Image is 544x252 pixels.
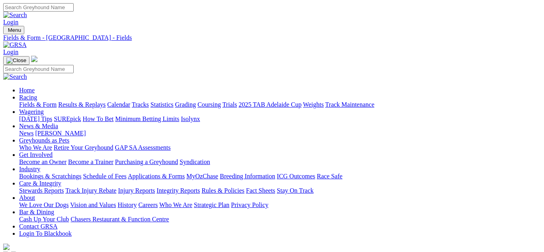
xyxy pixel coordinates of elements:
a: Minimum Betting Limits [115,115,179,122]
a: Schedule of Fees [83,173,126,180]
a: How To Bet [83,115,114,122]
a: Login [3,49,18,55]
a: History [117,201,137,208]
div: Racing [19,101,541,108]
div: News & Media [19,130,541,137]
a: Cash Up Your Club [19,216,69,223]
a: Greyhounds as Pets [19,137,69,144]
a: Race Safe [317,173,342,180]
a: Racing [19,94,37,101]
a: Wagering [19,108,44,115]
img: Search [3,12,27,19]
a: Calendar [107,101,130,108]
a: Applications & Forms [128,173,185,180]
img: Search [3,73,27,80]
a: Become a Trainer [68,158,113,165]
div: Get Involved [19,158,541,166]
img: Close [6,57,26,64]
a: Fields & Form [19,101,57,108]
a: MyOzChase [186,173,218,180]
div: Greyhounds as Pets [19,144,541,151]
input: Search [3,65,74,73]
a: Integrity Reports [157,187,200,194]
a: SUREpick [54,115,81,122]
a: Careers [138,201,158,208]
input: Search [3,3,74,12]
a: Chasers Restaurant & Function Centre [70,216,169,223]
div: Care & Integrity [19,187,541,194]
a: ICG Outcomes [277,173,315,180]
a: Stewards Reports [19,187,64,194]
a: Fact Sheets [246,187,275,194]
a: Purchasing a Greyhound [115,158,178,165]
a: Strategic Plan [194,201,229,208]
button: Toggle navigation [3,26,24,34]
a: Contact GRSA [19,223,57,230]
a: Who We Are [19,144,52,151]
a: About [19,194,35,201]
a: Coursing [198,101,221,108]
a: Fields & Form - [GEOGRAPHIC_DATA] - Fields [3,34,541,41]
a: Industry [19,166,40,172]
a: Grading [175,101,196,108]
a: Injury Reports [118,187,155,194]
a: Care & Integrity [19,180,61,187]
a: Who We Are [159,201,192,208]
a: Bookings & Scratchings [19,173,81,180]
div: Industry [19,173,541,180]
a: Bar & Dining [19,209,54,215]
img: logo-grsa-white.png [3,244,10,250]
a: GAP SA Assessments [115,144,171,151]
a: Results & Replays [58,101,106,108]
a: Login To Blackbook [19,230,72,237]
a: Track Injury Rebate [65,187,116,194]
a: News [19,130,33,137]
a: Home [19,87,35,94]
a: Login [3,19,18,25]
a: Tracks [132,101,149,108]
button: Toggle navigation [3,56,29,65]
a: [DATE] Tips [19,115,52,122]
a: Privacy Policy [231,201,268,208]
a: 2025 TAB Adelaide Cup [239,101,301,108]
a: Vision and Values [70,201,116,208]
a: Syndication [180,158,210,165]
a: Breeding Information [220,173,275,180]
a: [PERSON_NAME] [35,130,86,137]
a: Isolynx [181,115,200,122]
img: GRSA [3,41,27,49]
img: logo-grsa-white.png [31,56,37,62]
a: Become an Owner [19,158,67,165]
a: Track Maintenance [325,101,374,108]
a: Rules & Policies [202,187,245,194]
a: Retire Your Greyhound [54,144,113,151]
a: Stay On Track [277,187,313,194]
div: Wagering [19,115,541,123]
a: Trials [222,101,237,108]
a: Get Involved [19,151,53,158]
a: Weights [303,101,324,108]
div: Bar & Dining [19,216,541,223]
div: About [19,201,541,209]
a: We Love Our Dogs [19,201,68,208]
a: Statistics [151,101,174,108]
a: News & Media [19,123,58,129]
span: Menu [8,27,21,33]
